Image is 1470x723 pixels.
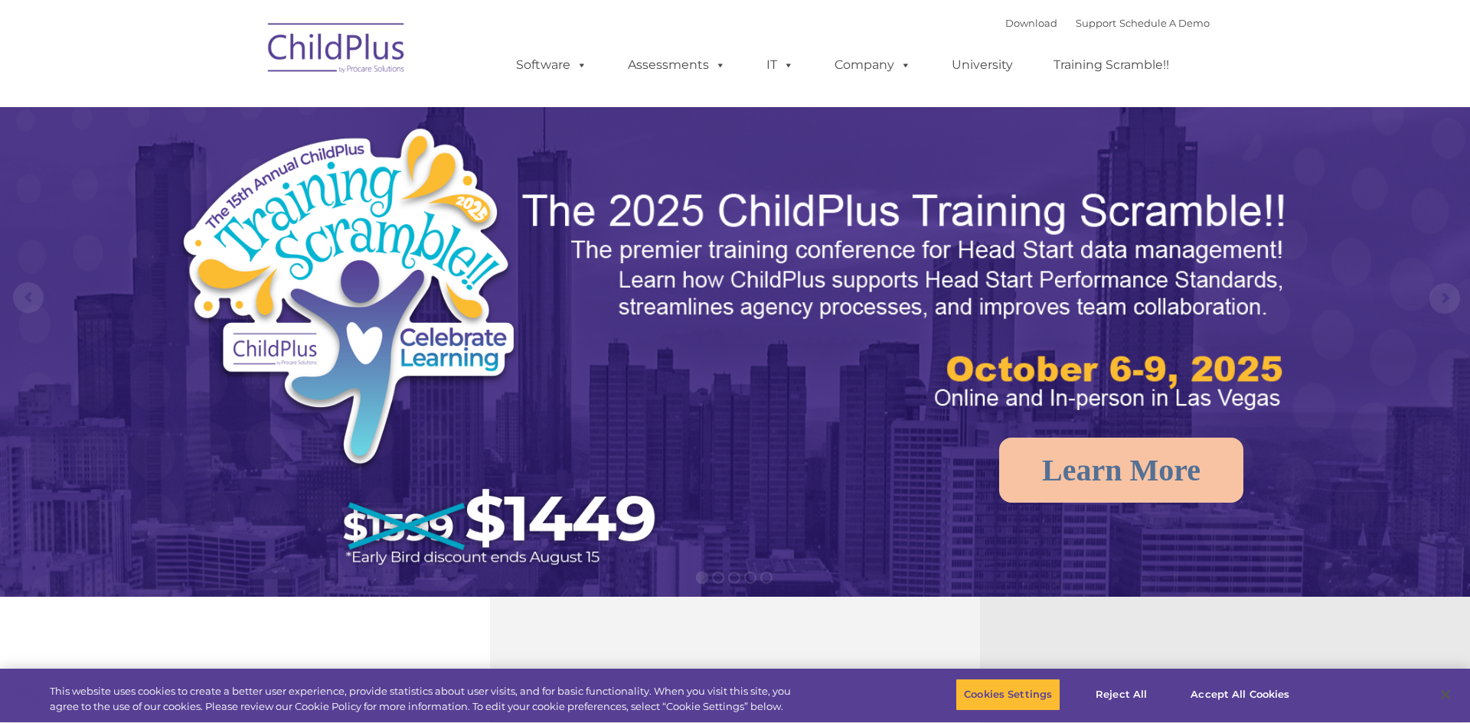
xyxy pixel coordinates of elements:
[955,679,1060,711] button: Cookies Settings
[1073,679,1169,711] button: Reject All
[1005,17,1057,29] a: Download
[1119,17,1210,29] a: Schedule A Demo
[50,684,808,714] div: This website uses cookies to create a better user experience, provide statistics about user visit...
[612,50,741,80] a: Assessments
[1005,17,1210,29] font: |
[1038,50,1184,80] a: Training Scramble!!
[213,101,260,112] span: Last name
[213,164,278,175] span: Phone number
[1429,678,1462,712] button: Close
[999,438,1243,503] a: Learn More
[1182,679,1298,711] button: Accept All Cookies
[819,50,926,80] a: Company
[751,50,809,80] a: IT
[501,50,603,80] a: Software
[260,12,413,89] img: ChildPlus by Procare Solutions
[1076,17,1116,29] a: Support
[936,50,1028,80] a: University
